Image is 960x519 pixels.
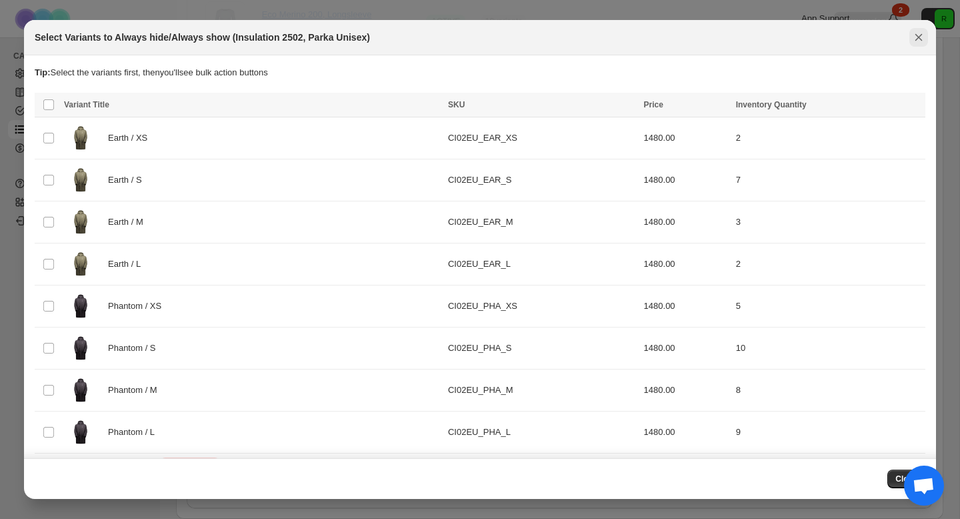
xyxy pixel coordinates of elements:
td: CI02EU_EAR_M [444,201,640,243]
td: CI02EU_EAR_S [444,159,640,201]
span: Close [895,474,917,484]
img: Rotauf-ventile-insulation2052_parka-unisex-phantom-front_6634b2c4-d2fa-4ef0-939f-1a60d470dd04.png [64,374,97,407]
td: CI02EU_PHA_XS [444,286,640,328]
img: Rotauf-ventile-insulation2052_parka-unisex-earth-front_a5edb8e5-8a87-4235-bff2-de2b8b41b4e7.png [64,205,97,239]
td: 1480.00 [640,159,732,201]
strong: Tip: [35,67,51,77]
td: 1480.00 [640,201,732,243]
div: Chat öffnen [904,466,944,506]
td: 3 [732,201,925,243]
td: 10 [732,328,925,370]
td: 1480.00 [640,117,732,159]
td: 2 [732,117,925,159]
button: Close [887,470,925,488]
span: Price [644,100,663,109]
h2: Select Variants to Always hide/Always show (Insulation 2502, Parka Unisex) [35,31,370,44]
span: Inventory Quantity [736,100,807,109]
td: CI02EU_EAR_XS [444,117,640,159]
td: CI02EU_DUS_XXS [444,454,640,481]
button: Close [909,28,928,47]
span: Phantom / L [108,426,161,439]
span: Phantom / S [108,342,163,355]
img: Rotauf-ventile-insulation2052_parka-unisex-phantom-front_6634b2c4-d2fa-4ef0-939f-1a60d470dd04.png [64,290,97,323]
td: CI02EU_EAR_L [444,243,640,286]
img: Rotauf-ventile-insulation2052_parka-unisex-earth-front_a5edb8e5-8a87-4235-bff2-de2b8b41b4e7.png [64,121,97,155]
span: Phantom / XS [108,300,169,313]
td: 0 [732,454,925,481]
img: Rotauf-ventile-insulation2052_parka-unisex-phantom-front_6634b2c4-d2fa-4ef0-939f-1a60d470dd04.png [64,332,97,365]
span: SKU [448,100,465,109]
td: 9 [732,412,925,454]
td: 1480.00 [640,412,732,454]
td: 1480.00 [640,370,732,412]
td: 1480.00 [640,454,732,481]
td: 8 [732,370,925,412]
img: Rotauf-ventile-insulation2052_parka-unisex-earth-front_a5edb8e5-8a87-4235-bff2-de2b8b41b4e7.png [64,163,97,197]
td: CI02EU_PHA_L [444,412,640,454]
td: 1480.00 [640,243,732,286]
span: Earth / L [108,257,148,271]
td: 1480.00 [640,286,732,328]
span: Phantom / M [108,384,165,397]
p: Select the variants first, then you'll see bulk action buttons [35,66,925,79]
td: CI02EU_PHA_S [444,328,640,370]
span: Earth / S [108,173,149,187]
td: 1480.00 [640,328,732,370]
td: CI02EU_PHA_M [444,370,640,412]
span: Variant Title [64,100,109,109]
td: 5 [732,286,925,328]
td: 2 [732,243,925,286]
img: Rotauf-ventile-insulation2052_parka-unisex-phantom-front_6634b2c4-d2fa-4ef0-939f-1a60d470dd04.png [64,416,97,449]
span: Earth / XS [108,131,155,145]
span: Earth / M [108,215,151,229]
img: Rotauf-ventile-insulation2052_parka-unisex-earth-front_a5edb8e5-8a87-4235-bff2-de2b8b41b4e7.png [64,247,97,281]
td: 7 [732,159,925,201]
